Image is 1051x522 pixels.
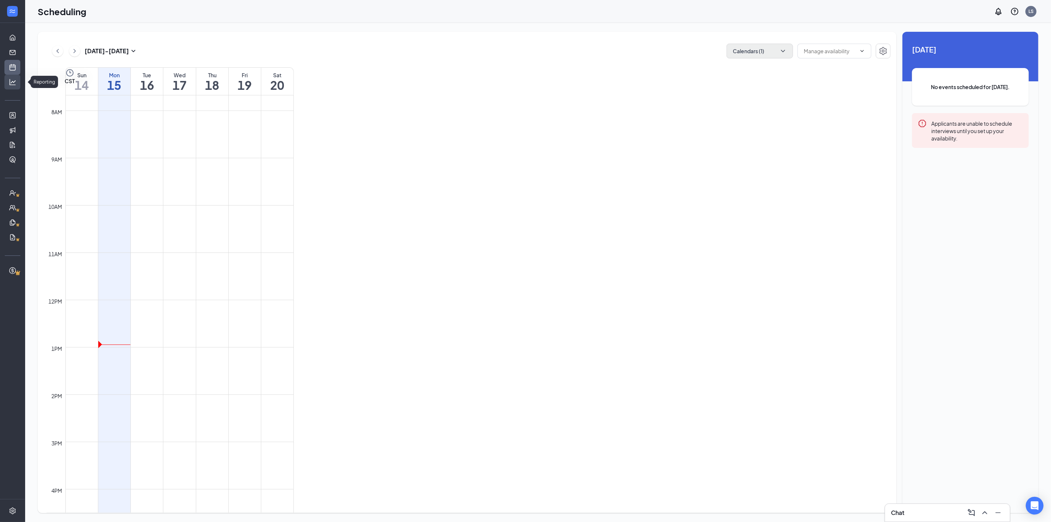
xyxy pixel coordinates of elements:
[163,68,195,95] a: September 17, 2025
[980,508,989,517] svg: ChevronUp
[804,47,856,55] input: Manage availability
[8,7,16,15] svg: WorkstreamLogo
[979,507,991,519] button: ChevronUp
[859,48,865,54] svg: ChevronDown
[98,68,130,95] a: September 15, 2025
[912,44,1029,55] span: [DATE]
[876,44,891,58] button: Settings
[47,297,64,305] div: 12pm
[261,68,293,95] a: September 20, 2025
[9,78,16,86] svg: Analysis
[918,119,927,128] svg: Error
[50,487,64,495] div: 4pm
[50,439,64,447] div: 3pm
[98,79,130,91] h1: 15
[85,47,129,55] h3: [DATE] - [DATE]
[66,79,98,91] h1: 14
[65,68,74,77] svg: Clock
[931,119,1023,142] div: Applicants are unable to schedule interviews until you set up your availability.
[261,71,293,79] div: Sat
[54,47,61,55] svg: ChevronLeft
[71,47,78,55] svg: ChevronRight
[69,45,80,57] button: ChevronRight
[98,71,130,79] div: Mon
[50,108,64,116] div: 8am
[50,345,64,353] div: 1pm
[727,44,793,58] button: Calendars (1)ChevronDown
[229,79,261,91] h1: 19
[261,79,293,91] h1: 20
[50,155,64,163] div: 9am
[38,5,86,18] h1: Scheduling
[1026,497,1044,515] div: Open Intercom Messenger
[196,71,228,79] div: Thu
[163,71,195,79] div: Wed
[9,507,16,515] svg: Settings
[992,507,1004,519] button: Minimize
[50,392,64,400] div: 2pm
[131,71,163,79] div: Tue
[966,507,977,519] button: ComposeMessage
[1010,7,1019,16] svg: QuestionInfo
[1028,8,1034,14] div: LS
[47,250,64,258] div: 11am
[994,7,1003,16] svg: Notifications
[879,47,888,55] svg: Settings
[994,508,1003,517] svg: Minimize
[927,83,1014,91] span: No events scheduled for [DATE].
[31,76,58,88] div: Reporting
[47,203,64,211] div: 10am
[129,47,138,55] svg: SmallChevronDown
[196,68,228,95] a: September 18, 2025
[196,79,228,91] h1: 18
[65,77,75,85] span: CST
[52,45,63,57] button: ChevronLeft
[229,71,261,79] div: Fri
[131,68,163,95] a: September 16, 2025
[891,509,904,517] h3: Chat
[131,79,163,91] h1: 16
[163,79,195,91] h1: 17
[779,47,787,55] svg: ChevronDown
[967,508,976,517] svg: ComposeMessage
[229,68,261,95] a: September 19, 2025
